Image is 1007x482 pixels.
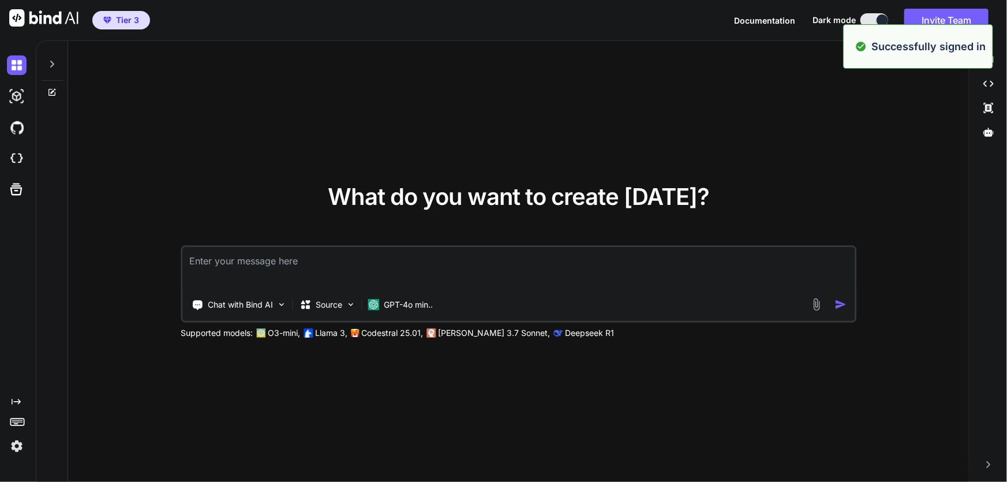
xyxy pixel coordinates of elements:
[7,149,27,169] img: cloudideIcon
[103,17,111,24] img: premium
[181,327,253,339] p: Supported models:
[904,9,989,32] button: Invite Team
[7,436,27,456] img: settings
[734,14,795,27] button: Documentation
[315,327,347,339] p: Llama 3,
[834,298,847,311] img: icon
[384,299,433,311] p: GPT-4o min..
[426,328,436,338] img: claude
[855,39,867,54] img: alert
[208,299,273,311] p: Chat with Bind AI
[9,9,78,27] img: Bind AI
[276,300,286,309] img: Pick Tools
[346,300,355,309] img: Pick Models
[351,329,359,337] img: Mistral-AI
[871,39,986,54] p: Successfully signed in
[116,14,139,26] span: Tier 3
[734,16,795,25] span: Documentation
[304,328,313,338] img: Llama2
[810,298,823,311] img: attachment
[256,328,265,338] img: GPT-4
[328,182,709,211] span: What do you want to create [DATE]?
[565,327,614,339] p: Deepseek R1
[316,299,342,311] p: Source
[7,87,27,106] img: darkAi-studio
[813,14,856,26] span: Dark mode
[268,327,300,339] p: O3-mini,
[553,328,563,338] img: claude
[438,327,550,339] p: [PERSON_NAME] 3.7 Sonnet,
[7,118,27,137] img: githubDark
[368,299,379,311] img: GPT-4o mini
[361,327,423,339] p: Codestral 25.01,
[92,11,150,29] button: premiumTier 3
[7,55,27,75] img: darkChat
